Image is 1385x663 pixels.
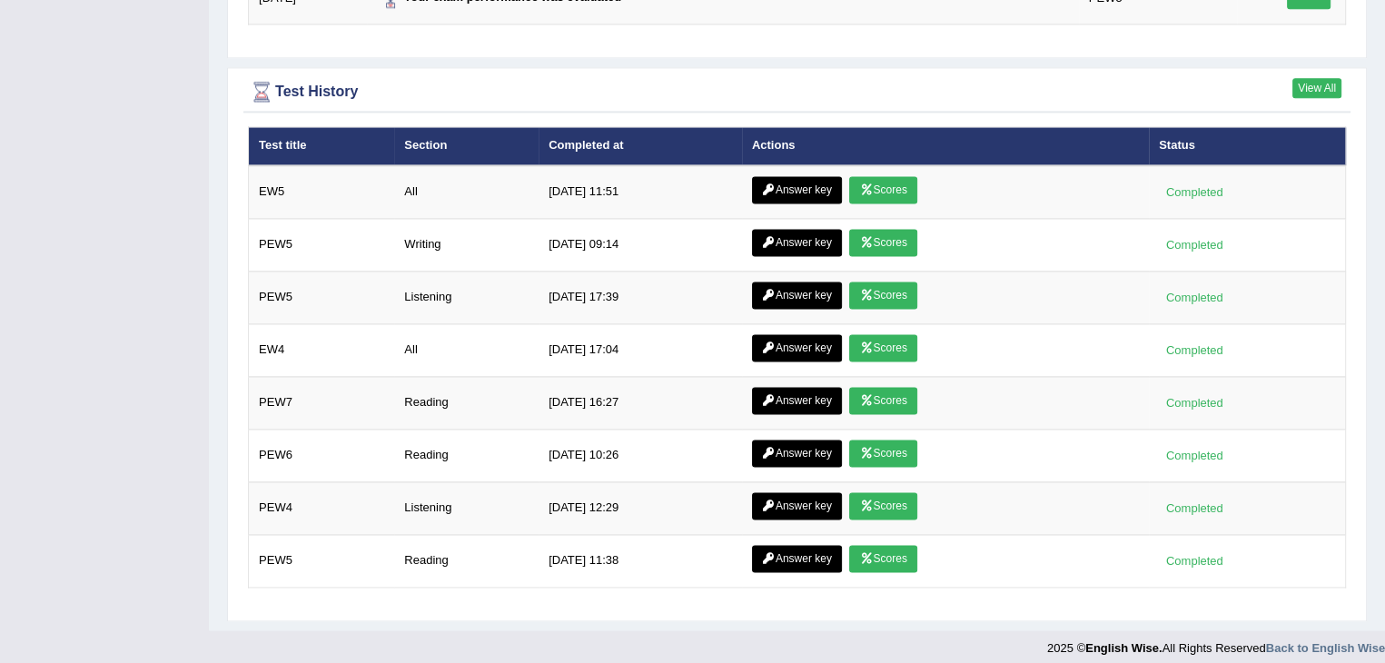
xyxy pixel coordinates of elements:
[1266,641,1385,655] a: Back to English Wise
[394,429,539,481] td: Reading
[1159,551,1230,570] div: Completed
[539,481,742,534] td: [DATE] 12:29
[752,334,842,361] a: Answer key
[249,534,395,587] td: PEW5
[742,127,1149,165] th: Actions
[1149,127,1346,165] th: Status
[394,376,539,429] td: Reading
[539,218,742,271] td: [DATE] 09:14
[752,282,842,309] a: Answer key
[539,323,742,376] td: [DATE] 17:04
[1159,288,1230,307] div: Completed
[849,334,916,361] a: Scores
[849,229,916,256] a: Scores
[1159,446,1230,465] div: Completed
[539,127,742,165] th: Completed at
[249,481,395,534] td: PEW4
[394,481,539,534] td: Listening
[1292,78,1341,98] a: View All
[752,387,842,414] a: Answer key
[849,387,916,414] a: Scores
[1047,630,1385,657] div: 2025 © All Rights Reserved
[1085,641,1162,655] strong: English Wise.
[394,127,539,165] th: Section
[539,271,742,323] td: [DATE] 17:39
[249,165,395,219] td: EW5
[849,545,916,572] a: Scores
[539,534,742,587] td: [DATE] 11:38
[394,271,539,323] td: Listening
[249,271,395,323] td: PEW5
[249,376,395,429] td: PEW7
[248,78,1346,105] div: Test History
[1159,499,1230,518] div: Completed
[849,440,916,467] a: Scores
[752,176,842,203] a: Answer key
[1159,183,1230,202] div: Completed
[849,176,916,203] a: Scores
[1159,341,1230,360] div: Completed
[394,165,539,219] td: All
[394,323,539,376] td: All
[1159,393,1230,412] div: Completed
[849,282,916,309] a: Scores
[752,492,842,520] a: Answer key
[249,127,395,165] th: Test title
[394,534,539,587] td: Reading
[249,323,395,376] td: EW4
[1159,235,1230,254] div: Completed
[539,429,742,481] td: [DATE] 10:26
[752,229,842,256] a: Answer key
[752,545,842,572] a: Answer key
[249,429,395,481] td: PEW6
[539,165,742,219] td: [DATE] 11:51
[249,218,395,271] td: PEW5
[539,376,742,429] td: [DATE] 16:27
[849,492,916,520] a: Scores
[394,218,539,271] td: Writing
[752,440,842,467] a: Answer key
